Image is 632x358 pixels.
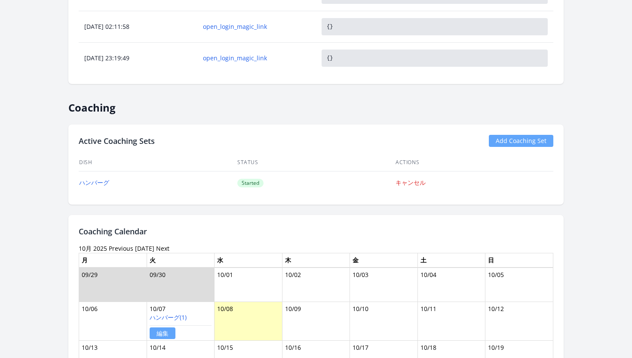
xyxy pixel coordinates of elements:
pre: {} [322,50,548,67]
th: 水 [215,253,282,268]
a: Previous [109,244,133,252]
a: ハンバーグ(1) [150,313,187,321]
th: 日 [485,253,553,268]
a: open_login_magic_link [203,54,310,62]
th: 月 [79,253,147,268]
div: [DATE] 23:19:49 [79,54,197,62]
td: 10/12 [485,302,553,341]
td: 10/03 [350,268,418,302]
td: 10/06 [79,302,147,341]
td: 10/04 [417,268,485,302]
th: 火 [147,253,215,268]
th: Dish [79,154,237,171]
th: 土 [417,253,485,268]
h2: Active Coaching Sets [79,135,155,147]
th: 金 [350,253,418,268]
th: Status [237,154,395,171]
a: キャンセル [396,178,426,187]
span: Started [237,179,264,187]
a: Add Coaching Set [489,135,553,147]
time: 10月 2025 [79,244,107,252]
td: 10/10 [350,302,418,341]
a: Next [156,244,169,252]
pre: {} [322,18,548,35]
th: Actions [395,154,553,171]
td: 10/08 [215,302,282,341]
td: 10/02 [282,268,350,302]
a: ハンバーグ [79,178,109,187]
th: 木 [282,253,350,268]
td: 09/29 [79,268,147,302]
a: open_login_magic_link [203,22,310,31]
td: 10/09 [282,302,350,341]
td: 10/05 [485,268,553,302]
a: 編集 [150,327,175,339]
td: 10/11 [417,302,485,341]
div: [DATE] 02:11:58 [79,22,197,31]
td: 10/01 [215,268,282,302]
h2: Coaching Calendar [79,225,553,237]
td: 09/30 [147,268,215,302]
a: [DATE] [135,244,154,252]
h2: Coaching [68,94,564,114]
td: 10/07 [147,302,215,341]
